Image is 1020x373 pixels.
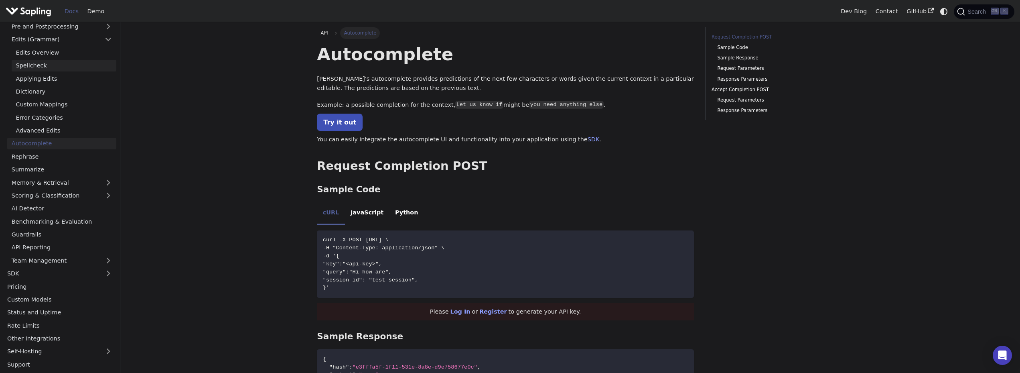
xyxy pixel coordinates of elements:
[712,33,820,41] a: Request Completion POST
[323,253,339,259] span: -d '{
[7,34,116,45] a: Edits (Grammar)
[7,216,116,227] a: Benchmarking & Evaluation
[12,73,116,84] a: Applying Edits
[389,202,424,225] li: Python
[7,229,116,241] a: Guardrails
[479,308,507,315] a: Register
[717,75,817,83] a: Response Parameters
[7,190,116,202] a: Scoring & Classification
[450,308,470,315] a: Log In
[3,359,116,370] a: Support
[83,5,109,18] a: Demo
[477,364,481,370] span: ,
[7,151,116,162] a: Rephrase
[7,177,116,188] a: Memory & Retrieval
[329,364,349,370] span: "hash"
[317,114,363,131] a: Try it out
[717,65,817,72] a: Request Parameters
[317,27,332,39] a: API
[12,86,116,98] a: Dictionary
[317,202,345,225] li: cURL
[317,135,694,145] p: You can easily integrate the autocomplete UI and functionality into your application using the .
[6,6,51,17] img: Sapling.ai
[317,159,694,173] h2: Request Completion POST
[323,269,392,275] span: "query":"Hi how are",
[323,261,382,267] span: "key":"<api-key>",
[1000,8,1008,15] kbd: K
[871,5,902,18] a: Contact
[588,136,600,143] a: SDK
[317,27,694,39] nav: Breadcrumbs
[717,54,817,62] a: Sample Response
[954,4,1014,19] button: Search (Ctrl+K)
[6,6,54,17] a: Sapling.ai
[717,107,817,114] a: Response Parameters
[12,47,116,58] a: Edits Overview
[712,86,820,94] a: Accept Completion POST
[7,138,116,149] a: Autocomplete
[7,255,116,266] a: Team Management
[317,303,694,321] div: Please or to generate your API key.
[349,364,352,370] span: :
[12,60,116,71] a: Spellcheck
[100,268,116,279] button: Expand sidebar category 'SDK'
[7,242,116,253] a: API Reporting
[321,30,328,36] span: API
[3,307,116,318] a: Status and Uptime
[3,320,116,331] a: Rate Limits
[323,237,389,243] span: curl -X POST [URL] \
[323,285,329,291] span: }'
[717,96,817,104] a: Request Parameters
[317,331,694,342] h3: Sample Response
[12,125,116,137] a: Advanced Edits
[323,277,418,283] span: "session_id": "test session",
[12,112,116,123] a: Error Categories
[717,44,817,51] a: Sample Code
[317,100,694,110] p: Example: a possible completion for the context, might be .
[317,43,694,65] h1: Autocomplete
[340,27,380,39] span: Autocomplete
[3,333,116,344] a: Other Integrations
[317,74,694,94] p: [PERSON_NAME]'s autocomplete provides predictions of the next few characters or words given the c...
[455,101,503,109] code: Let us know if
[902,5,938,18] a: GitHub
[3,346,116,357] a: Self-Hosting
[7,21,116,33] a: Pre and Postprocessing
[993,346,1012,365] div: Open Intercom Messenger
[938,6,950,17] button: Switch between dark and light mode (currently system mode)
[323,245,444,251] span: -H "Content-Type: application/json" \
[7,164,116,175] a: Summarize
[323,356,326,362] span: {
[12,99,116,110] a: Custom Mappings
[965,8,991,15] span: Search
[3,294,116,306] a: Custom Models
[3,268,100,279] a: SDK
[836,5,871,18] a: Dev Blog
[317,184,694,195] h3: Sample Code
[60,5,83,18] a: Docs
[352,364,477,370] span: "e3fffa5f-1f11-531e-8a8e-d9e758677e0c"
[7,203,116,214] a: AI Detector
[529,101,603,109] code: you need anything else
[3,281,116,292] a: Pricing
[345,202,389,225] li: JavaScript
